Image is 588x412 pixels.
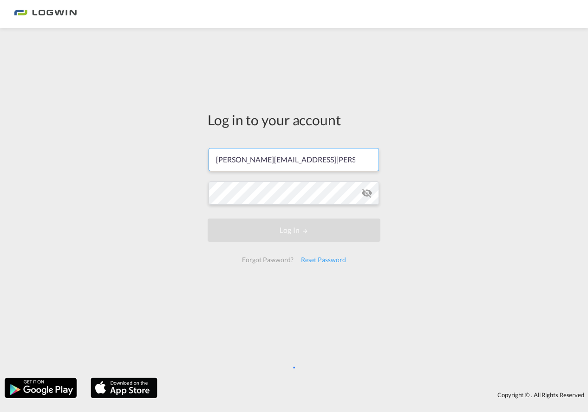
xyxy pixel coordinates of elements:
[297,251,350,268] div: Reset Password
[4,377,78,399] img: google.png
[208,219,380,242] button: LOGIN
[162,387,588,403] div: Copyright © . All Rights Reserved
[361,187,372,199] md-icon: icon-eye-off
[90,377,158,399] img: apple.png
[209,148,379,171] input: Enter email/phone number
[208,110,380,129] div: Log in to your account
[14,4,77,25] img: 2761ae10d95411efa20a1f5e0282d2d7.png
[238,251,297,268] div: Forgot Password?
